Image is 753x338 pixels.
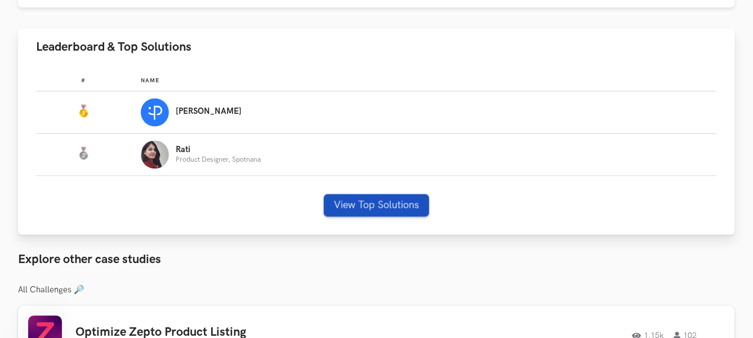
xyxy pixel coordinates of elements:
table: Leaderboard [36,68,717,176]
p: [PERSON_NAME] [176,108,242,117]
span: # [81,77,86,84]
button: View Top Solutions [324,194,429,217]
div: Leaderboard & Top Solutions [18,65,735,235]
p: Rati [176,146,261,155]
img: Gold Medal [77,105,90,118]
img: Profile photo [141,141,169,169]
span: Name [141,77,159,84]
h3: Explore other case studies [18,253,735,268]
img: Profile photo [141,99,169,127]
p: Product Designer, Spotnana [176,157,261,164]
button: Leaderboard & Top Solutions [18,29,735,65]
img: Silver Medal [77,147,90,161]
span: Leaderboard & Top Solutions [36,39,191,55]
h3: All Challenges 🔎 [18,286,735,296]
